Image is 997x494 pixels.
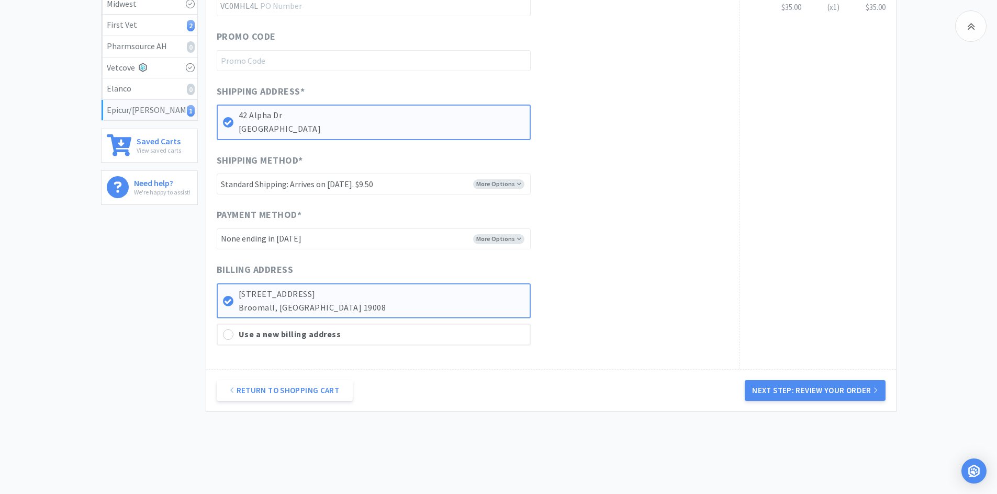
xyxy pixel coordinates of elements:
[961,458,987,484] div: Open Intercom Messenger
[217,153,303,168] span: Shipping Method *
[107,61,192,75] div: Vetcove
[102,36,197,58] a: Pharmsource AH0
[239,109,524,122] p: 42 Alpha Dr
[134,187,191,197] p: We're happy to assist!
[781,1,886,14] div: $35.00
[107,40,192,53] div: Pharmsource AH
[217,380,353,401] a: Return to Shopping Cart
[217,50,531,71] input: Promo Code
[187,41,195,53] i: 0
[239,288,524,301] p: [STREET_ADDRESS]
[866,1,886,14] div: $35.00
[107,18,192,32] div: First Vet
[239,328,524,341] div: Use a new billing address
[239,301,524,315] p: Broomall, [GEOGRAPHIC_DATA] 19008
[137,134,181,145] h6: Saved Carts
[101,129,198,163] a: Saved CartsView saved carts
[102,78,197,100] a: Elanco0
[187,105,195,117] i: 1
[107,104,192,117] div: Epicur/[PERSON_NAME]
[217,29,276,44] span: Promo Code
[134,176,191,187] h6: Need help?
[217,208,302,223] span: Payment Method *
[827,1,839,14] div: (x 1 )
[217,84,305,99] span: Shipping Address *
[137,145,181,155] p: View saved carts
[102,15,197,36] a: First Vet2
[217,262,294,278] span: Billing Address
[187,20,195,31] i: 2
[745,380,885,401] button: Next Step: Review Your Order
[187,84,195,95] i: 0
[102,58,197,79] a: Vetcove
[107,82,192,96] div: Elanco
[102,100,197,121] a: Epicur/[PERSON_NAME]1
[239,122,524,136] p: [GEOGRAPHIC_DATA]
